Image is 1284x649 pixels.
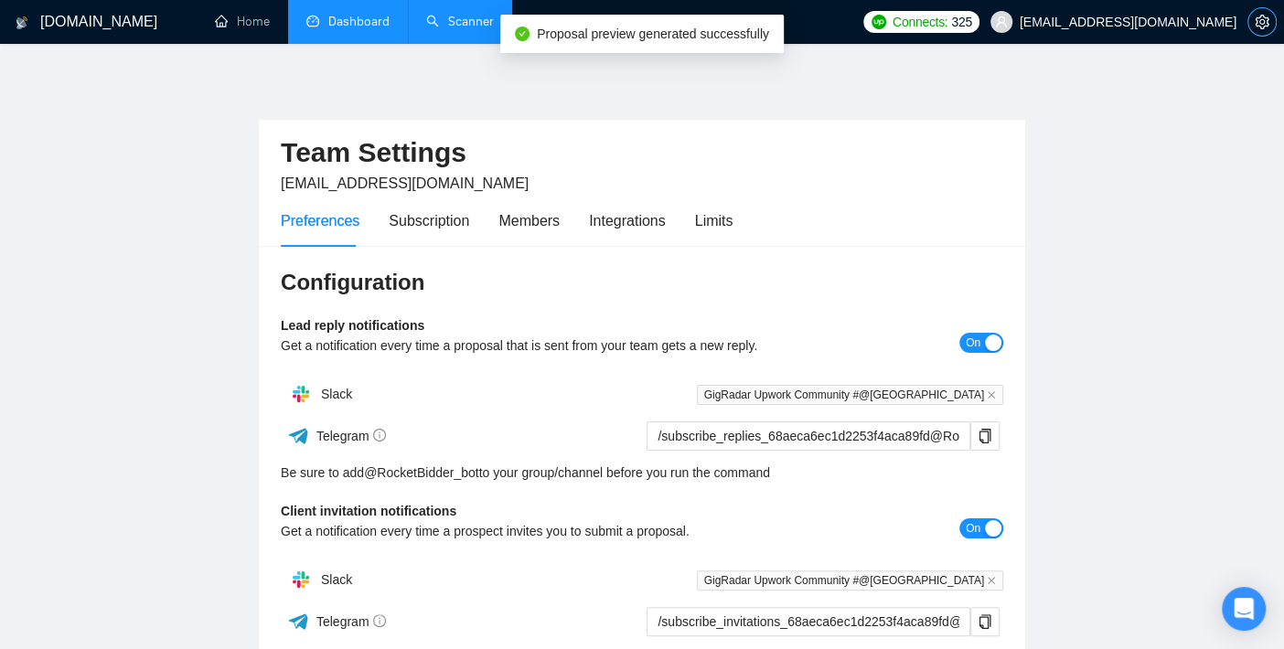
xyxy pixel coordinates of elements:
[697,570,1003,590] span: GigRadar Upwork Community #@[GEOGRAPHIC_DATA]
[215,14,270,29] a: homeHome
[281,463,1003,483] div: Be sure to add to your group/channel before you run the command
[987,576,996,585] span: close
[1247,15,1277,29] a: setting
[281,209,359,232] div: Preferences
[987,390,996,399] span: close
[373,614,386,627] span: info-circle
[1248,15,1276,29] span: setting
[16,8,28,37] img: logo
[1222,587,1266,631] div: Open Intercom Messenger
[281,335,823,356] div: Get a notification every time a proposal that is sent from your team gets a new reply.
[287,424,310,447] img: ww3wtPAAAAAElFTkSuQmCC
[281,504,456,518] b: Client invitation notifications
[537,27,769,41] span: Proposal preview generated successfully
[515,27,530,41] span: check-circle
[283,376,319,412] img: hpQkSZIkSZIkSZIkSZIkSZIkSZIkSZIkSZIkSZIkSZIkSZIkSZIkSZIkSZIkSZIkSZIkSZIkSZIkSZIkSZIkSZIkSZIkSZIkS...
[281,134,1003,172] h2: Team Settings
[695,209,733,232] div: Limits
[306,14,390,29] a: dashboardDashboard
[893,12,947,32] span: Connects:
[316,614,387,629] span: Telegram
[971,429,999,443] span: copy
[321,387,352,401] span: Slack
[283,561,319,598] img: hpQkSZIkSZIkSZIkSZIkSZIkSZIkSZIkSZIkSZIkSZIkSZIkSZIkSZIkSZIkSZIkSZIkSZIkSZIkSZIkSZIkSZIkSZIkSZIkS...
[316,429,387,443] span: Telegram
[426,14,494,29] a: searchScanner
[1247,7,1277,37] button: setting
[697,385,1003,405] span: GigRadar Upwork Community #@[GEOGRAPHIC_DATA]
[995,16,1008,28] span: user
[281,176,529,191] span: [EMAIL_ADDRESS][DOMAIN_NAME]
[966,333,980,353] span: On
[971,614,999,629] span: copy
[281,268,1003,297] h3: Configuration
[951,12,971,32] span: 325
[364,463,479,483] a: @RocketBidder_bot
[321,572,352,587] span: Slack
[281,521,823,541] div: Get a notification every time a prospect invites you to submit a proposal.
[970,421,1000,451] button: copy
[498,209,560,232] div: Members
[287,610,310,633] img: ww3wtPAAAAAElFTkSuQmCC
[589,209,666,232] div: Integrations
[966,518,980,538] span: On
[373,429,386,442] span: info-circle
[970,607,1000,636] button: copy
[872,15,886,29] img: upwork-logo.png
[389,209,469,232] div: Subscription
[281,318,424,333] b: Lead reply notifications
